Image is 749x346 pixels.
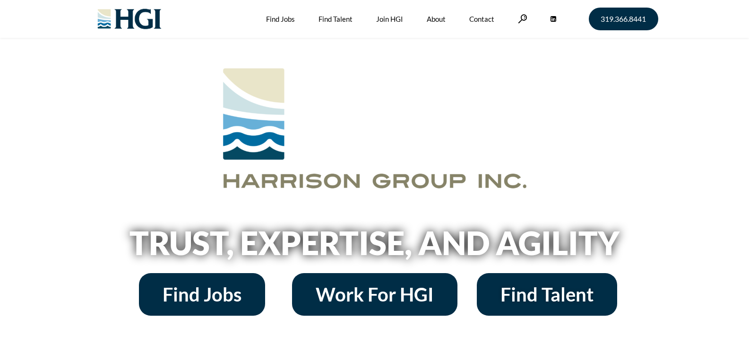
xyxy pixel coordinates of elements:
[163,285,241,304] span: Find Jobs
[316,285,434,304] span: Work For HGI
[601,15,646,23] span: 319.366.8441
[589,8,658,30] a: 319.366.8441
[292,273,457,316] a: Work For HGI
[477,273,617,316] a: Find Talent
[139,273,265,316] a: Find Jobs
[518,14,527,23] a: Search
[500,285,594,304] span: Find Talent
[105,227,644,259] h2: Trust, Expertise, and Agility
